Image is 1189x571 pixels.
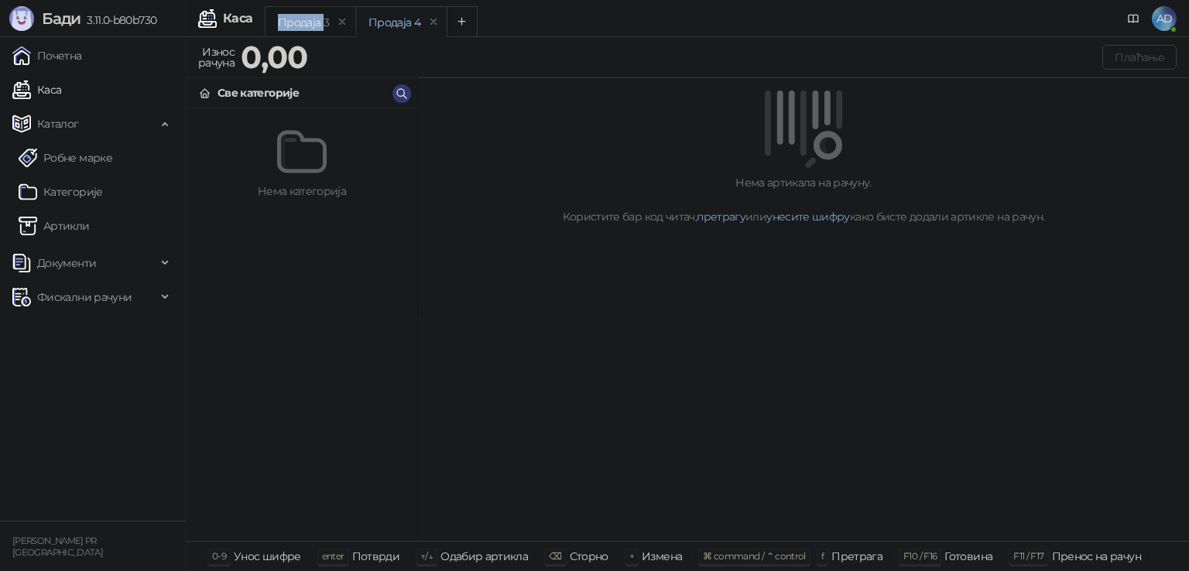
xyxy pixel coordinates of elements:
div: Претрага [831,546,882,566]
span: Бади [42,9,81,28]
small: [PERSON_NAME] PR [GEOGRAPHIC_DATA] [12,535,103,558]
span: F11 / F17 [1013,550,1043,562]
span: enter [322,550,344,562]
span: ⌫ [549,550,561,562]
span: + [629,550,634,562]
span: 0-9 [212,550,226,562]
a: унесите шифру [766,210,850,224]
span: Фискални рачуни [37,282,132,313]
span: ↑/↓ [420,550,433,562]
div: Нема категорија [193,183,411,200]
div: Унос шифре [234,546,301,566]
span: AD [1152,6,1177,31]
div: Износ рачуна [195,42,238,73]
button: remove [332,15,352,29]
div: Продаја 4 [368,14,420,31]
a: Документација [1121,6,1146,31]
div: Одабир артикла [440,546,528,566]
a: Почетна [12,40,82,71]
img: Нема категорија [277,127,327,176]
a: Каса [12,74,61,105]
div: Продаја 3 [278,14,329,31]
span: Документи [37,248,96,279]
div: Потврди [352,546,400,566]
button: remove [423,15,444,29]
a: Робне марке [19,142,112,173]
a: ArtikliАртикли [19,210,90,241]
div: Измена [642,546,682,566]
div: Готовина [944,546,992,566]
strong: 0,00 [241,38,307,76]
span: Каталог [37,108,79,139]
img: Logo [9,6,34,31]
span: f [821,550,824,562]
button: Плаћање [1102,45,1177,70]
div: Све категорије [218,84,299,101]
div: Нема артикала на рачуну. Користите бар код читач, или како бисте додали артикле на рачун. [437,174,1170,225]
a: претрагу [697,210,745,224]
div: Сторно [570,546,608,566]
a: Категорије [19,176,103,207]
div: Каса [223,12,252,25]
div: Пренос на рачун [1052,546,1141,566]
span: ⌘ command / ⌃ control [703,550,806,562]
span: 3.11.0-b80b730 [81,13,156,27]
span: F10 / F16 [903,550,937,562]
button: Add tab [447,6,478,37]
img: Artikli [19,217,37,235]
